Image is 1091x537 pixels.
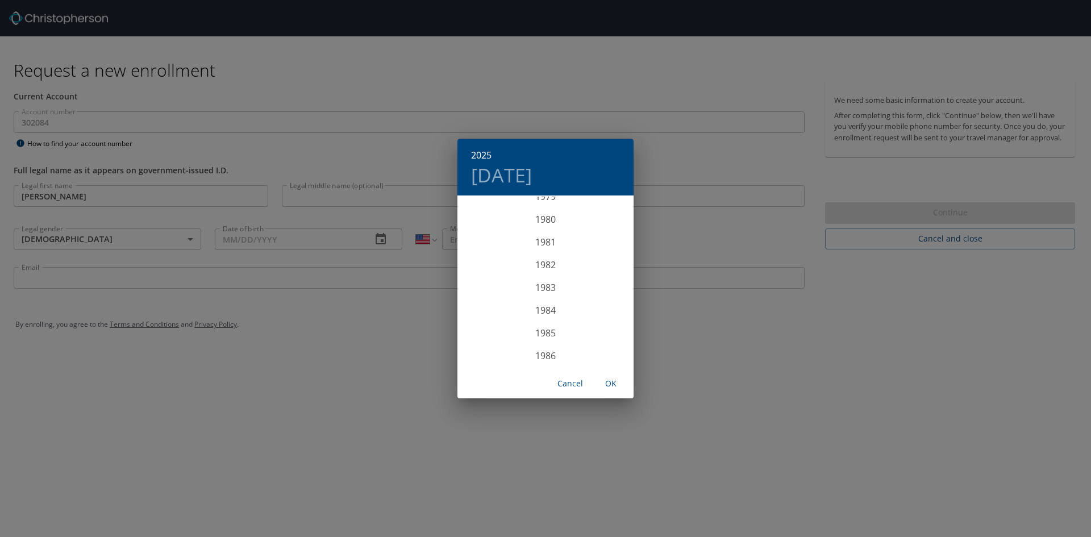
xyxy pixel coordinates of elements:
span: Cancel [556,377,584,391]
div: 1985 [457,322,634,344]
button: OK [593,373,629,394]
div: 1983 [457,276,634,299]
button: Cancel [552,373,588,394]
div: 1980 [457,208,634,231]
span: OK [597,377,624,391]
div: 1984 [457,299,634,322]
div: 1981 [457,231,634,253]
button: 2025 [471,147,492,163]
div: 1986 [457,344,634,367]
div: 1982 [457,253,634,276]
div: 1979 [457,185,634,208]
button: [DATE] [471,163,532,187]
